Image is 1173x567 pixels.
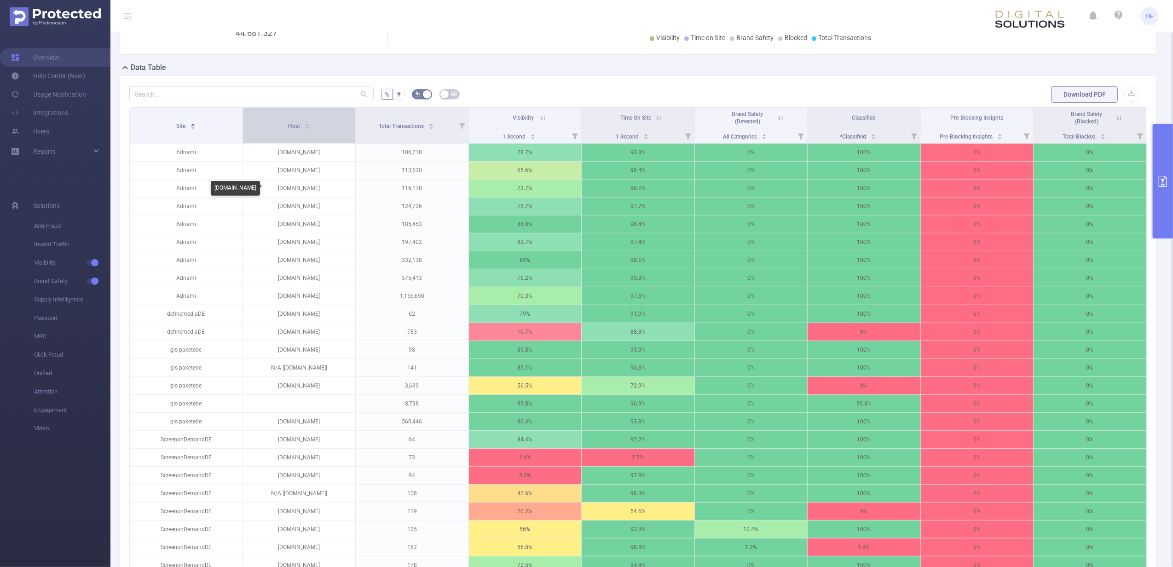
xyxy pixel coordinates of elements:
p: 0% [921,521,1034,538]
p: 0% [695,485,808,502]
p: Adnami [130,251,243,269]
p: gls-paketede [130,341,243,359]
i: Filter menu [568,128,581,143]
p: [DOMAIN_NAME] [243,323,356,341]
p: 88.8% [469,215,582,233]
p: 88.8% [582,323,694,341]
p: 97.7% [582,197,694,215]
p: ScreenonDemandDE [130,449,243,466]
p: 100% [808,215,920,233]
p: 0% [921,305,1034,323]
span: Pre-Blocking Insights [951,115,1004,121]
i: icon: table [451,91,456,97]
p: 70.3% [469,287,582,305]
p: 0% [808,503,920,520]
p: 0% [921,413,1034,430]
p: [DOMAIN_NAME] [243,538,356,556]
p: 0% [1034,503,1146,520]
p: 0% [921,197,1034,215]
p: 89% [469,251,582,269]
p: 0% [1034,215,1146,233]
p: ScreenonDemandDE [130,538,243,556]
p: [DOMAIN_NAME] [243,251,356,269]
p: 0% [695,215,808,233]
p: 0% [921,538,1034,556]
p: 0% [921,377,1034,394]
div: Sort [1100,133,1106,138]
p: 0% [921,233,1034,251]
p: 85.1% [469,359,582,376]
p: 96.3% [582,485,694,502]
p: 116,178 [356,179,468,197]
p: 99.8% [808,395,920,412]
div: Sort [190,122,196,127]
span: Time on Site [691,34,725,41]
p: 0% [921,395,1034,412]
p: 1.9% [808,538,920,556]
p: Adnami [130,287,243,305]
p: 108 [356,485,468,502]
span: Total Blocked [1063,133,1097,140]
p: 100% [808,521,920,538]
p: [DOMAIN_NAME] [243,521,356,538]
span: *Classified [840,133,868,140]
p: 0% [695,467,808,484]
p: 84.4% [469,431,582,448]
p: 100% [808,162,920,179]
p: 86.4% [469,413,582,430]
p: Adnami [130,144,243,161]
span: Total Transactions [379,123,425,129]
p: 0% [1034,413,1146,430]
i: Filter menu [1133,128,1146,143]
p: 0% [695,341,808,359]
p: 100% [808,413,920,430]
p: 8,798 [356,395,468,412]
p: 125 [356,521,468,538]
p: 10.4% [695,521,808,538]
p: 0% [921,215,1034,233]
a: Help Center (New) [11,67,85,85]
p: 0% [921,323,1034,341]
i: icon: caret-up [643,133,648,135]
p: ScreenonDemandDE [130,467,243,484]
p: 98.5% [582,251,694,269]
p: 98 [356,341,468,359]
span: Host [288,123,301,129]
p: 100% [808,287,920,305]
span: 1 Second [503,133,527,140]
p: 100% [808,179,920,197]
p: 96.4% [582,162,694,179]
div: [DOMAIN_NAME] [211,181,260,196]
p: Adnami [130,215,243,233]
p: Adnami [130,233,243,251]
p: [DOMAIN_NAME] [243,197,356,215]
i: icon: caret-down [762,136,767,139]
div: Sort [871,133,876,138]
p: 0% [695,251,808,269]
p: 0% [1034,144,1146,161]
p: 0% [921,287,1034,305]
p: 89.8% [469,341,582,359]
span: Visibility [513,115,534,121]
p: 73 [356,449,468,466]
div: Sort [997,133,1003,138]
p: 94 [356,467,468,484]
p: 0% [921,179,1034,197]
span: Supply Intelligence [34,290,110,309]
p: 76.2% [469,269,582,287]
span: Time On Site [620,115,651,121]
span: Anti-Fraud [34,217,110,235]
div: Sort [643,133,649,138]
p: 56.5% [469,377,582,394]
p: 0% [808,323,920,341]
p: 0% [921,269,1034,287]
p: 97.9% [582,467,694,484]
p: 0% [695,269,808,287]
p: Adnami [130,162,243,179]
p: 0% [1034,179,1146,197]
p: 0% [695,305,808,323]
p: 0% [1034,467,1146,484]
p: 100% [808,431,920,448]
p: 0% [695,503,808,520]
i: icon: caret-down [428,126,433,128]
